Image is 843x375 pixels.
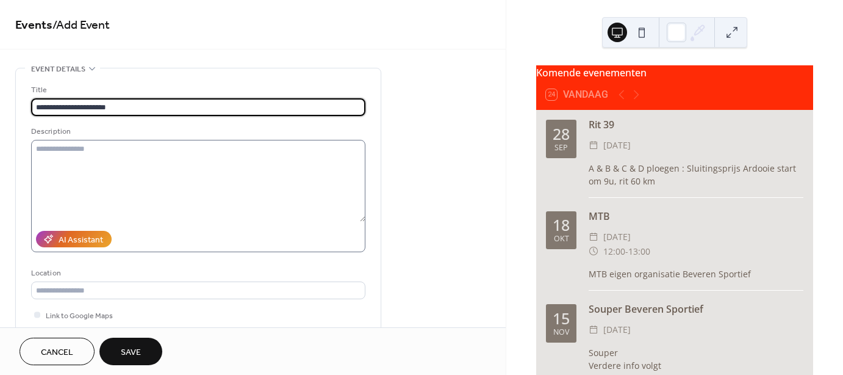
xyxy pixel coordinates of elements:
[52,13,110,37] span: / Add Event
[589,244,598,259] div: ​
[589,302,803,316] div: Souper Beveren Sportief
[15,13,52,37] a: Events
[59,234,103,247] div: AI Assistant
[31,63,85,76] span: Event details
[121,346,141,359] span: Save
[46,310,113,322] span: Link to Google Maps
[31,125,363,138] div: Description
[589,162,803,188] div: A & B & C & D ploegen : Sluitingsprijs Ardooie start om 9u, rit 60 km
[31,84,363,96] div: Title
[589,230,598,244] div: ​
[554,144,568,152] div: sep
[36,231,112,247] button: AI Assistant
[603,230,631,244] span: [DATE]
[589,322,598,337] div: ​
[603,138,631,153] span: [DATE]
[589,209,803,224] div: MTB
[589,268,803,280] div: MTB eigen organisatie Beveren Sportief
[536,65,813,80] div: Komende evenementen
[31,267,363,280] div: Location
[628,244,650,259] span: 13:00
[41,346,73,359] span: Cancel
[554,235,569,243] div: okt
[589,346,803,372] div: Souper Verdere info volgt
[553,311,570,326] div: 15
[20,338,95,365] button: Cancel
[625,244,628,259] span: -
[553,329,569,337] div: nov
[603,244,625,259] span: 12:00
[553,217,570,233] div: 18
[99,338,162,365] button: Save
[553,126,570,142] div: 28
[589,117,803,132] div: Rit 39
[603,322,631,337] span: [DATE]
[589,138,598,153] div: ​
